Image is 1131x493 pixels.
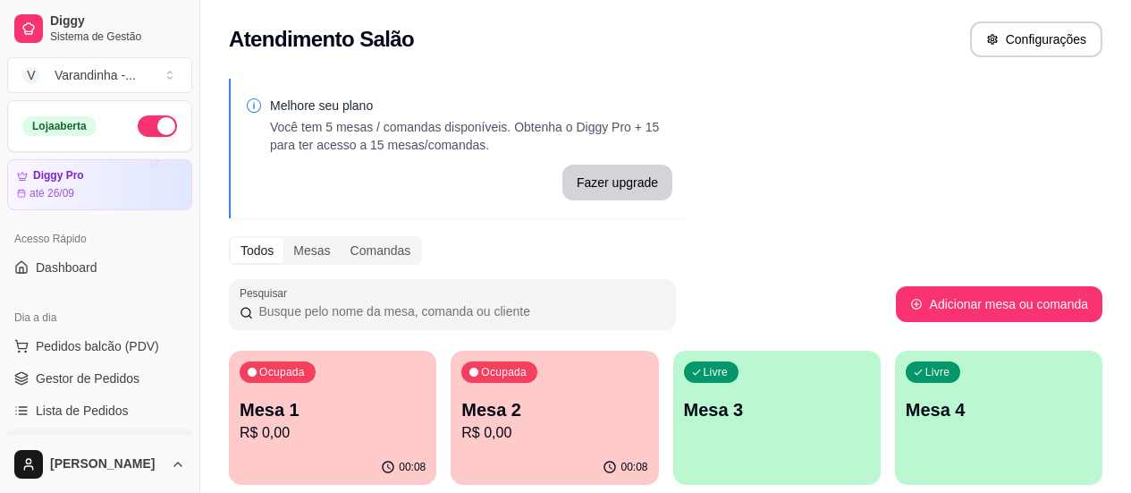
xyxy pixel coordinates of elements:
span: Pedidos balcão (PDV) [36,337,159,355]
span: Dashboard [36,259,97,276]
a: DiggySistema de Gestão [7,7,192,50]
span: Diggy [50,13,185,30]
div: Varandinha - ... [55,66,136,84]
h2: Atendimento Salão [229,25,414,54]
div: Comandas [341,238,421,263]
span: Gestor de Pedidos [36,370,139,387]
span: Salão / Mesas [36,434,115,452]
button: Alterar Status [138,115,177,137]
button: Select a team [7,57,192,93]
p: Ocupada [481,365,527,379]
div: Loja aberta [22,116,97,136]
p: Mesa 3 [684,397,870,422]
p: Você tem 5 mesas / comandas disponíveis. Obtenha o Diggy Pro + 15 para ter acesso a 15 mesas/coma... [270,118,672,154]
p: Livre [704,365,729,379]
button: Adicionar mesa ou comanda [896,286,1102,322]
button: OcupadaMesa 1R$ 0,0000:08 [229,351,436,485]
label: Pesquisar [240,285,293,301]
div: Acesso Rápido [7,225,192,253]
p: R$ 0,00 [461,422,647,444]
p: 00:08 [399,460,426,474]
article: Diggy Pro [33,169,84,183]
a: Gestor de Pedidos [7,364,192,393]
div: Dia a dia [7,303,192,332]
p: Mesa 1 [240,397,426,422]
input: Pesquisar [253,302,665,320]
p: Mesa 4 [906,397,1092,422]
button: Fazer upgrade [562,165,672,200]
a: Diggy Proaté 26/09 [7,159,192,210]
p: R$ 0,00 [240,422,426,444]
button: [PERSON_NAME] [7,443,192,486]
a: Lista de Pedidos [7,396,192,425]
div: Mesas [283,238,340,263]
p: Livre [925,365,950,379]
button: LivreMesa 4 [895,351,1102,485]
p: Ocupada [259,365,305,379]
span: [PERSON_NAME] [50,456,164,472]
span: V [22,66,40,84]
p: Mesa 2 [461,397,647,422]
a: Dashboard [7,253,192,282]
span: Lista de Pedidos [36,402,129,420]
button: Configurações [970,21,1102,57]
p: 00:08 [620,460,647,474]
article: até 26/09 [30,186,74,200]
div: Todos [231,238,283,263]
button: OcupadaMesa 2R$ 0,0000:08 [451,351,658,485]
a: Salão / Mesas [7,429,192,457]
p: Melhore seu plano [270,97,672,115]
span: Sistema de Gestão [50,30,185,44]
button: Pedidos balcão (PDV) [7,332,192,361]
button: LivreMesa 3 [673,351,881,485]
